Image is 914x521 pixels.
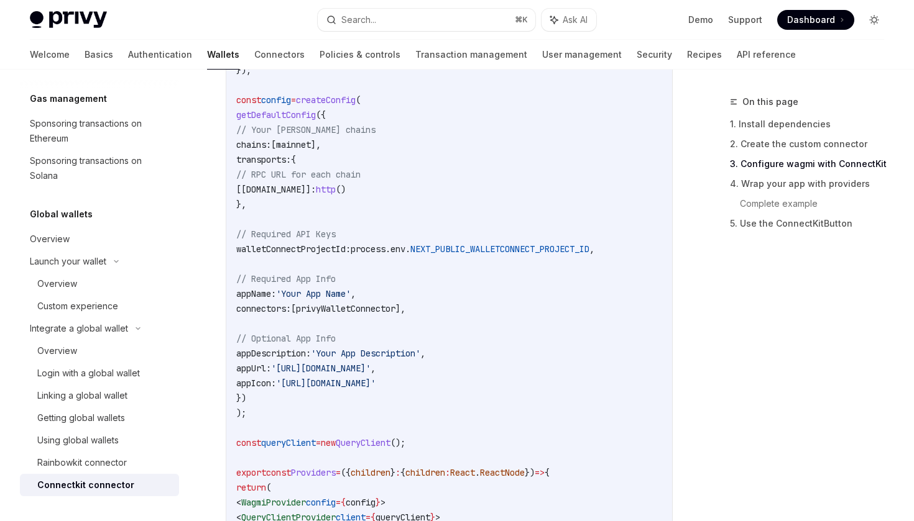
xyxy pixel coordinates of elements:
[730,114,894,134] a: 1. Install dependencies
[236,467,266,478] span: export
[787,14,835,26] span: Dashboard
[390,243,405,255] span: env
[545,467,550,478] span: {
[236,243,351,255] span: walletConnectProjectId:
[316,437,321,448] span: =
[236,437,261,448] span: const
[20,340,179,362] a: Overview
[254,40,305,70] a: Connectors
[381,497,385,508] span: >
[20,150,179,187] a: Sponsoring transactions on Solana
[740,194,894,214] a: Complete example
[420,348,425,359] span: ,
[236,392,246,404] span: })
[351,243,385,255] span: process
[341,497,346,508] span: {
[236,497,241,508] span: <
[400,467,405,478] span: {
[730,154,894,174] a: 3. Configure wagmi with ConnectKit
[276,288,351,299] span: 'Your App Name'
[395,467,400,478] span: :
[236,288,276,299] span: appName:
[20,384,179,407] a: Linking a global wallet
[236,65,251,76] span: });
[321,437,336,448] span: new
[535,467,545,478] span: =>
[236,184,316,195] span: [[DOMAIN_NAME]]:
[20,295,179,317] a: Custom experience
[542,40,622,70] a: User management
[30,116,172,146] div: Sponsoring transactions on Ethereum
[320,40,400,70] a: Policies & controls
[336,467,341,478] span: =
[236,109,316,120] span: getDefaultConfig
[728,14,762,26] a: Support
[306,497,336,508] span: config
[20,474,179,496] a: Connectkit connector
[20,407,179,429] a: Getting global wallets
[236,273,336,284] span: // Required App Info
[688,14,713,26] a: Demo
[415,40,527,70] a: Transaction management
[316,109,326,120] span: ({
[37,410,125,425] div: Getting global wallets
[405,467,445,478] span: children
[291,154,296,165] span: {
[390,437,405,448] span: ();
[37,366,140,381] div: Login with a global wallet
[316,184,336,195] span: http
[20,273,179,295] a: Overview
[30,91,107,106] h5: Gas management
[37,276,77,291] div: Overview
[515,15,528,25] span: ⌘ K
[730,174,894,194] a: 4. Wrap your app with providers
[475,467,480,478] span: .
[236,482,266,493] span: return
[542,9,596,31] button: Ask AI
[236,378,276,389] span: appIcon:
[261,94,291,106] span: config
[336,497,341,508] span: =
[385,243,390,255] span: .
[376,497,381,508] span: }
[236,363,271,374] span: appUrl:
[30,153,172,183] div: Sponsoring transactions on Solana
[30,321,128,336] div: Integrate a global wallet
[30,11,107,29] img: light logo
[271,139,276,150] span: [
[395,303,405,314] span: ],
[318,9,535,31] button: Search...⌘K
[687,40,722,70] a: Recipes
[37,388,127,403] div: Linking a global wallet
[20,429,179,451] a: Using global wallets
[30,40,70,70] a: Welcome
[356,94,361,106] span: (
[20,362,179,384] a: Login with a global wallet
[371,363,376,374] span: ,
[480,467,525,478] span: ReactNode
[341,467,351,478] span: ({
[20,451,179,474] a: Rainbowkit connector
[346,497,376,508] span: config
[311,139,321,150] span: ],
[37,299,118,314] div: Custom experience
[20,228,179,250] a: Overview
[30,254,106,269] div: Launch your wallet
[266,482,271,493] span: (
[37,433,119,448] div: Using global wallets
[742,94,798,109] span: On this page
[236,94,261,106] span: const
[266,467,291,478] span: const
[236,303,291,314] span: connectors:
[291,467,336,478] span: Providers
[30,232,70,247] div: Overview
[730,134,894,154] a: 2. Create the custom connector
[236,333,336,344] span: // Optional App Info
[390,467,395,478] span: }
[730,214,894,233] a: 5. Use the ConnectKitButton
[410,243,589,255] span: NEXT_PUBLIC_WALLETCONNECT_PROJECT_ID
[236,154,291,165] span: transports:
[291,303,296,314] span: [
[336,184,346,195] span: ()
[737,40,796,70] a: API reference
